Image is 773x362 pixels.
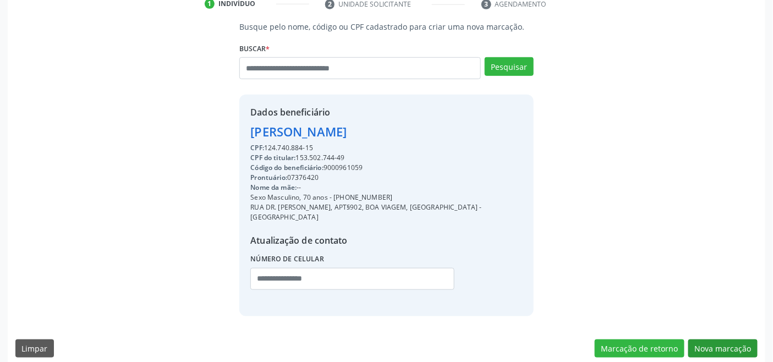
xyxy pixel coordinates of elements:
span: Nome da mãe: [250,183,297,192]
button: Nova marcação [688,339,758,358]
div: 9000961059 [250,163,522,173]
label: Número de celular [250,251,324,268]
div: Dados beneficiário [250,106,522,119]
button: Pesquisar [485,57,534,76]
div: Atualização de contato [250,234,522,247]
div: 124.740.884-15 [250,143,522,153]
label: Buscar [239,40,270,57]
div: -- [250,183,522,193]
div: Sexo Masculino, 70 anos - [PHONE_NUMBER] [250,193,522,202]
div: RUA DR. [PERSON_NAME], APT§902, BOA VIAGEM, [GEOGRAPHIC_DATA] - [GEOGRAPHIC_DATA] [250,202,522,222]
div: [PERSON_NAME] [250,123,522,141]
button: Limpar [15,339,54,358]
div: 07376420 [250,173,522,183]
button: Marcação de retorno [595,339,684,358]
span: CPF: [250,143,264,152]
span: Código do beneficiário: [250,163,323,172]
div: 153.502.744-49 [250,153,522,163]
span: CPF do titular: [250,153,295,162]
span: Prontuário: [250,173,287,182]
p: Busque pelo nome, código ou CPF cadastrado para criar uma nova marcação. [239,21,533,32]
